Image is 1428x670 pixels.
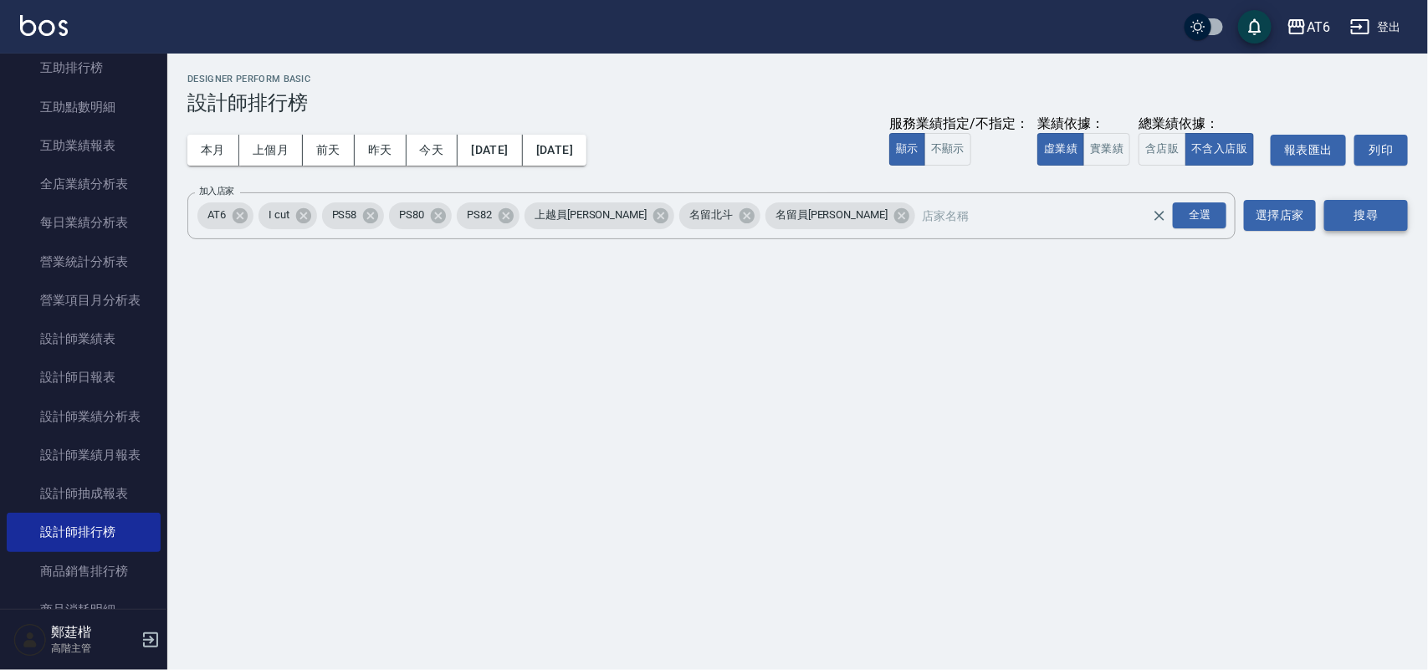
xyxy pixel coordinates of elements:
button: 今天 [407,135,458,166]
button: 實業績 [1083,133,1130,166]
span: 名留員[PERSON_NAME] [765,207,898,223]
a: 設計師業績月報表 [7,436,161,474]
button: 不顯示 [924,133,971,166]
h5: 鄭莛楷 [51,624,136,641]
button: 搜尋 [1324,200,1408,231]
a: 全店業績分析表 [7,165,161,203]
button: 虛業績 [1037,133,1084,166]
button: 昨天 [355,135,407,166]
span: PS80 [389,207,434,223]
span: AT6 [197,207,236,223]
a: 設計師抽成報表 [7,474,161,513]
img: Person [13,623,47,657]
button: save [1238,10,1272,43]
button: 登出 [1344,12,1408,43]
span: PS58 [322,207,367,223]
button: 列印 [1354,135,1408,166]
div: PS82 [457,202,520,229]
div: I cut [258,202,317,229]
h2: Designer Perform Basic [187,74,1408,84]
button: [DATE] [523,135,586,166]
button: Open [1170,199,1230,232]
a: 設計師排行榜 [7,513,161,551]
div: 名留北斗 [679,202,760,229]
h3: 設計師排行榜 [187,91,1408,115]
div: 全選 [1173,202,1226,228]
input: 店家名稱 [918,201,1181,230]
p: 高階主管 [51,641,136,656]
div: AT6 [1307,17,1330,38]
div: 服務業績指定/不指定： [889,115,1029,133]
a: 商品銷售排行榜 [7,552,161,591]
button: AT6 [1280,10,1337,44]
button: 含店販 [1139,133,1185,166]
a: 互助業績報表 [7,126,161,165]
a: 每日業績分析表 [7,203,161,242]
label: 加入店家 [199,185,234,197]
button: [DATE] [458,135,522,166]
a: 設計師業績分析表 [7,397,161,436]
span: PS82 [457,207,502,223]
span: I cut [258,207,299,223]
button: 前天 [303,135,355,166]
button: 本月 [187,135,239,166]
div: 名留員[PERSON_NAME] [765,202,915,229]
a: 設計師日報表 [7,358,161,396]
div: PS80 [389,202,452,229]
span: 名留北斗 [679,207,743,223]
button: 不含入店販 [1185,133,1255,166]
button: 上個月 [239,135,303,166]
a: 營業統計分析表 [7,243,161,281]
div: 總業績依據： [1139,115,1262,133]
button: 報表匯出 [1271,135,1346,166]
div: PS58 [322,202,385,229]
a: 商品消耗明細 [7,591,161,629]
a: 互助點數明細 [7,88,161,126]
button: 顯示 [889,133,925,166]
img: Logo [20,15,68,36]
div: 業績依據： [1037,115,1130,133]
a: 互助排行榜 [7,49,161,87]
a: 設計師業績表 [7,320,161,358]
div: 上越員[PERSON_NAME] [525,202,674,229]
button: 選擇店家 [1244,200,1316,231]
span: 上越員[PERSON_NAME] [525,207,657,223]
button: Clear [1148,204,1171,228]
a: 營業項目月分析表 [7,281,161,320]
div: AT6 [197,202,253,229]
